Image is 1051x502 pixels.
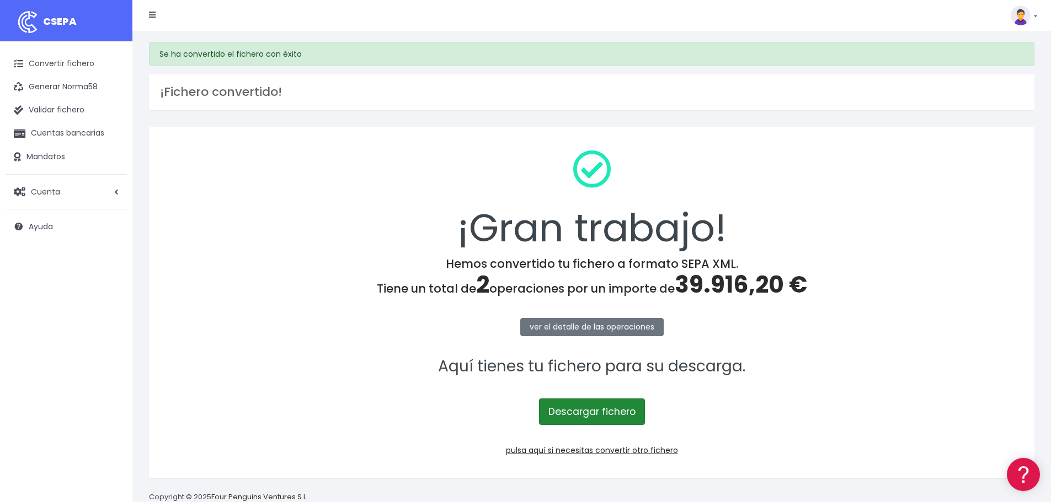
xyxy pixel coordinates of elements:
span: CSEPA [43,14,77,28]
a: Mandatos [6,145,127,169]
a: Generar Norma58 [6,75,127,99]
a: Cuenta [6,180,127,203]
p: Aquí tienes tu fichero para su descarga. [163,354,1020,379]
a: Four Penguins Ventures S.L. [211,492,308,502]
span: Ayuda [29,221,53,232]
div: Se ha convertido el fichero con éxito [149,42,1034,66]
span: 39.916,20 € [675,268,807,301]
a: Descargar fichero [539,398,645,425]
a: ver el detalle de las operaciones [520,318,664,336]
img: logo [14,8,41,36]
img: profile [1011,6,1031,25]
a: Ayuda [6,215,127,238]
a: Validar fichero [6,99,127,122]
h4: Hemos convertido tu fichero a formato SEPA XML. Tiene un total de operaciones por un importe de [163,257,1020,299]
a: pulsa aquí si necesitas convertir otro fichero [506,445,678,456]
div: ¡Gran trabajo! [163,141,1020,257]
span: 2 [476,268,489,301]
a: Convertir fichero [6,52,127,75]
a: Cuentas bancarias [6,122,127,145]
h3: ¡Fichero convertido! [160,85,1023,99]
span: Cuenta [31,186,60,197]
